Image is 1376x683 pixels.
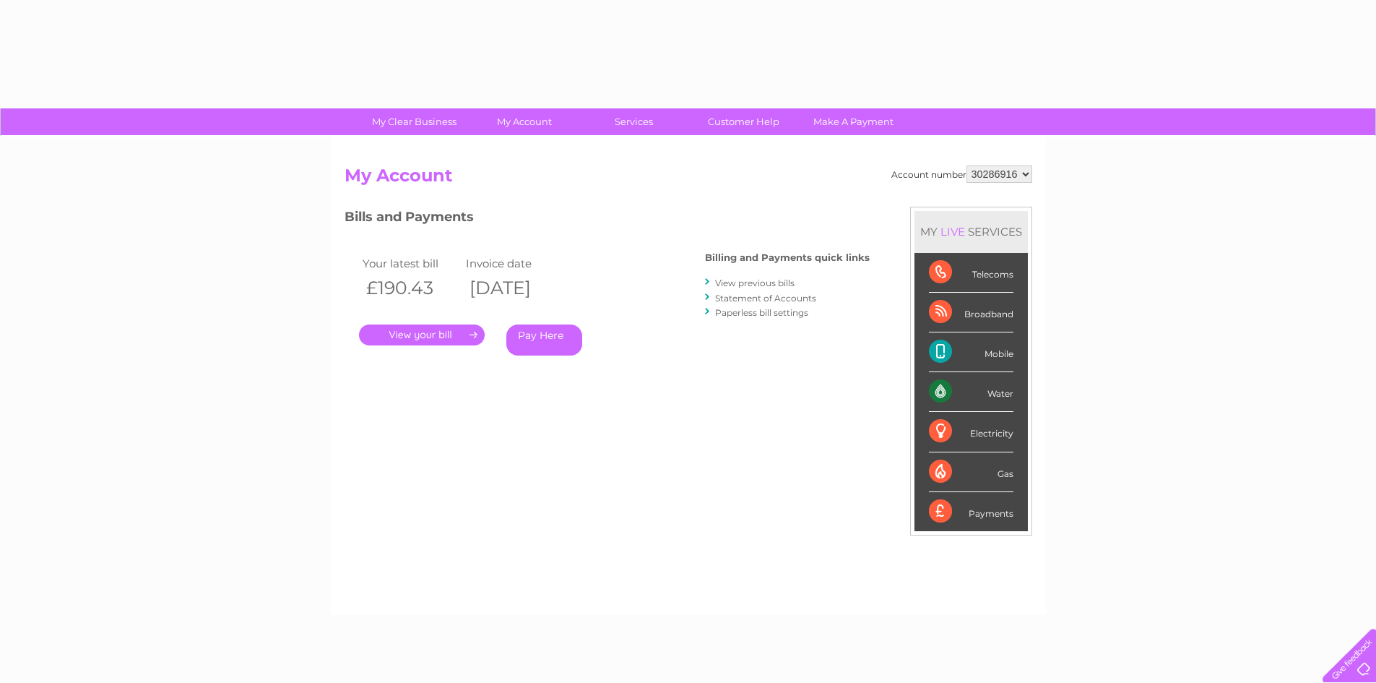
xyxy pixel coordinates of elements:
[462,254,566,273] td: Invoice date
[684,108,803,135] a: Customer Help
[929,492,1013,531] div: Payments
[929,372,1013,412] div: Water
[715,307,808,318] a: Paperless bill settings
[794,108,913,135] a: Make A Payment
[715,278,795,288] a: View previous bills
[359,325,485,345] a: .
[929,332,1013,372] div: Mobile
[929,253,1013,293] div: Telecoms
[938,225,968,239] div: LIVE
[355,108,474,135] a: My Clear Business
[359,273,463,303] th: £190.43
[929,452,1013,492] div: Gas
[929,412,1013,452] div: Electricity
[574,108,693,135] a: Services
[715,293,816,304] a: Statement of Accounts
[506,325,582,356] a: Pay Here
[462,273,566,303] th: [DATE]
[891,166,1032,183] div: Account number
[345,207,870,232] h3: Bills and Payments
[705,252,870,263] h4: Billing and Payments quick links
[359,254,463,273] td: Your latest bill
[464,108,584,135] a: My Account
[914,211,1028,252] div: MY SERVICES
[929,293,1013,332] div: Broadband
[345,166,1032,193] h2: My Account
